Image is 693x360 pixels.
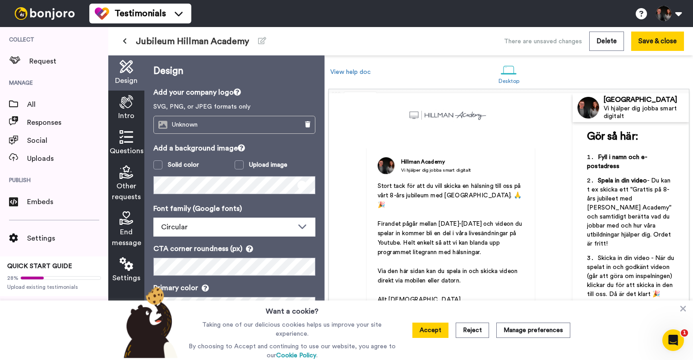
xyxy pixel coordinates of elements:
p: Primary color [153,283,315,293]
p: Taking one of our delicious cookies helps us improve your site experience. [186,320,398,338]
div: Desktop [499,78,520,84]
p: Font family (Google fonts) [153,203,315,214]
button: Accept [412,323,448,338]
span: End message [112,227,141,248]
span: Allt [DEMOGRAPHIC_DATA], [378,296,462,302]
p: Add your company logo [153,87,315,98]
p: SVG, PNG, or JPEG formats only [153,102,315,111]
a: Cookie Policy [276,352,316,359]
div: Vi hjälper dig jobba smart digitalt [401,167,471,173]
button: Manage preferences [496,323,570,338]
div: There are unsaved changes [504,37,582,46]
p: CTA corner roundness (px) [153,243,315,254]
span: Settings [112,273,140,283]
span: Jubileum Hillman Academy [136,35,249,48]
span: Spela in din video [598,178,647,184]
span: Intro [118,110,134,121]
span: Responses [27,117,108,128]
span: QUICK START GUIDE [7,263,72,269]
img: Profile Image [577,97,599,118]
img: bj-logo-header-white.svg [11,7,79,20]
span: 1 [681,329,688,337]
button: Save & close [631,32,684,51]
span: Via den här sidan kan du spela in och skicka videon direkt via mobilen eller datorn. [378,268,519,283]
span: Unknown [172,121,202,129]
div: Solid color [168,160,199,169]
img: Vi hjälper dig jobba smart digitalt [378,157,395,174]
span: Firandet pågår mellan [DATE]-[DATE] och videon du spelar in kommer bli en del i våra livesändning... [378,220,524,255]
span: All [27,99,108,110]
div: Vi hjälper dig jobba smart digitalt [604,105,688,120]
a: View help doc [330,69,371,75]
span: Circular [161,223,188,231]
div: Upload image [249,160,287,169]
img: d22bba8f-422b-4af0-9927-004180be010d [409,108,492,122]
a: Desktop [494,58,524,89]
span: Testimonials [115,7,166,20]
img: tm-color.svg [95,6,109,21]
span: 28% [7,274,18,282]
p: Add a background image [153,143,315,154]
span: Request [29,56,108,67]
span: Design [115,75,138,86]
h3: Want a cookie? [266,301,319,317]
span: Skicka in din video - När du spelat in och godkänt videon (går att göra om inspelningen) klickar ... [587,255,676,297]
span: Fyll i namn och e-postadress [587,154,647,169]
span: Stort tack för att du vill skicka en hälsning till oss på vårt 8-års jubileum med [GEOGRAPHIC_DAT... [378,182,523,208]
span: Embeds [27,196,108,207]
p: Design [153,64,315,78]
p: By choosing to Accept and continuing to use our website, you agree to our . [186,342,398,360]
span: Other requests [112,181,141,202]
iframe: Intercom live chat [662,329,684,351]
span: Settings [27,233,108,244]
div: Hillman Academy [401,158,471,166]
img: bear-with-cookie.png [115,286,182,358]
button: Delete [589,32,624,51]
span: Gör så här: [587,131,638,142]
div: [GEOGRAPHIC_DATA] [604,96,688,104]
button: Reject [456,323,489,338]
span: Social [27,135,108,146]
span: Upload existing testimonials [7,283,101,291]
span: Questions [110,146,143,156]
span: Uploads [27,153,108,164]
